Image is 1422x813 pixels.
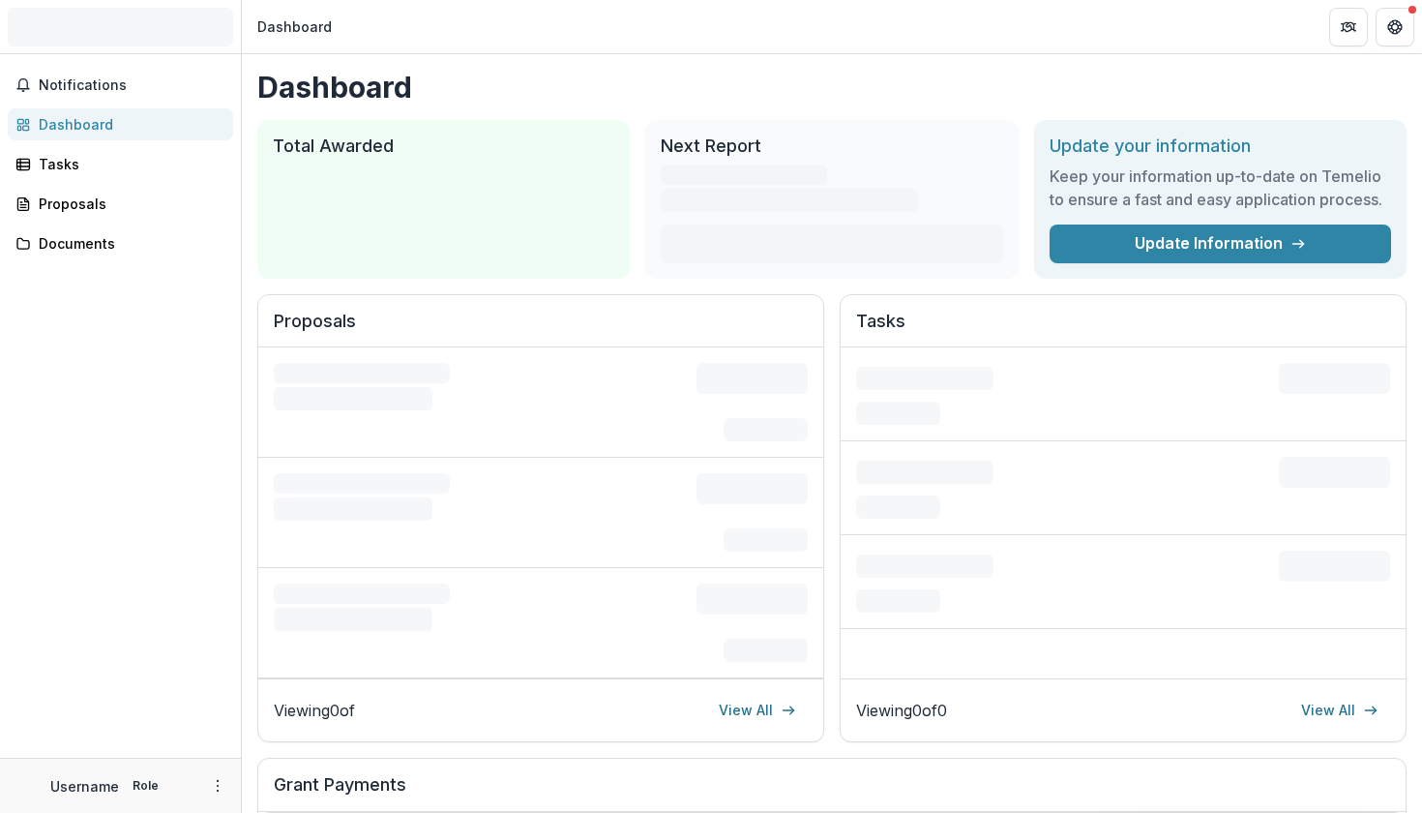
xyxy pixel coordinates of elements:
[274,774,1390,811] h2: Grant Payments
[8,148,233,180] a: Tasks
[1329,8,1368,46] button: Partners
[661,135,1002,157] h2: Next Report
[8,108,233,140] a: Dashboard
[8,227,233,259] a: Documents
[39,77,225,94] span: Notifications
[707,695,808,726] a: View All
[856,699,947,722] p: Viewing 0 of 0
[1289,695,1390,726] a: View All
[257,70,1407,105] h1: Dashboard
[127,777,164,795] p: Role
[39,114,218,135] div: Dashboard
[8,70,233,101] button: Notifications
[273,135,614,157] h2: Total Awarded
[8,188,233,220] a: Proposals
[1050,225,1391,263] a: Update Information
[1050,165,1391,211] h3: Keep your information up-to-date on Temelio to ensure a fast and easy application process.
[274,311,808,347] h2: Proposals
[206,774,229,798] button: More
[250,13,340,41] nav: breadcrumb
[1376,8,1414,46] button: Get Help
[274,699,355,722] p: Viewing 0 of
[39,154,218,174] div: Tasks
[257,16,332,37] div: Dashboard
[1050,135,1391,157] h2: Update your information
[39,233,218,254] div: Documents
[856,311,1390,347] h2: Tasks
[39,194,218,214] div: Proposals
[50,776,119,797] p: Username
